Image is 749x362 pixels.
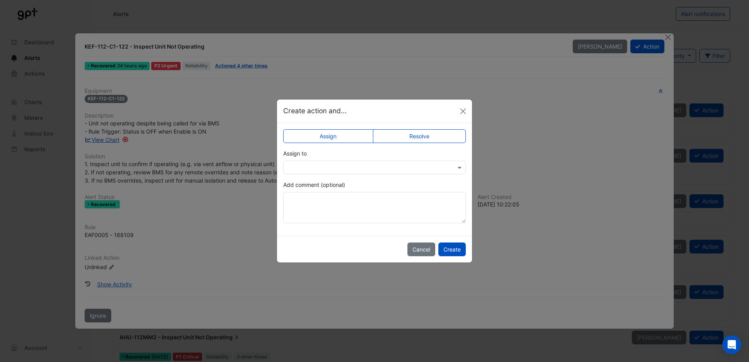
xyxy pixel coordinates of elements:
button: Close [457,105,469,117]
label: Assign to [283,149,307,157]
button: Create [438,243,466,256]
button: Cancel [407,243,435,256]
label: Resolve [373,129,466,143]
h5: Create action and... [283,106,347,116]
label: Assign [283,129,373,143]
div: Open Intercom Messenger [722,335,741,354]
label: Add comment (optional) [283,181,345,189]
